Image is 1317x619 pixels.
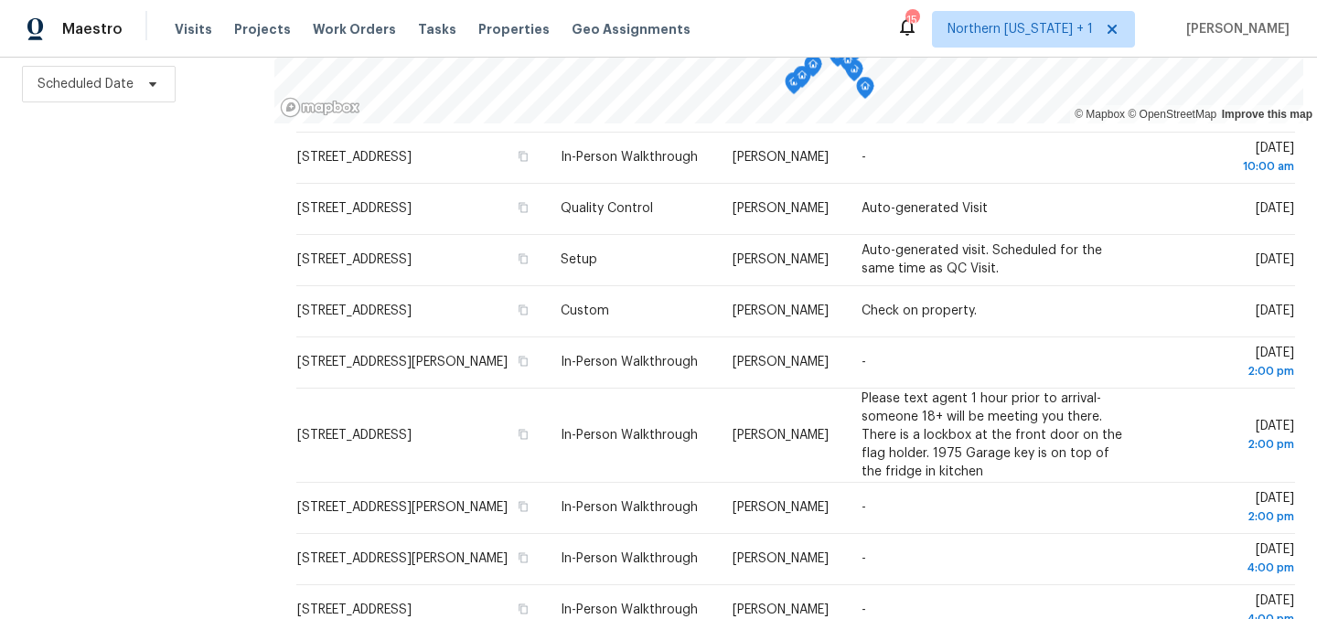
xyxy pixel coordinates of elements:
[793,66,811,94] div: Map marker
[862,202,988,215] span: Auto-generated Visit
[1222,108,1312,121] a: Improve this map
[733,151,829,164] span: [PERSON_NAME]
[561,603,698,616] span: In-Person Walkthrough
[733,603,829,616] span: [PERSON_NAME]
[1162,420,1294,454] span: [DATE]
[572,20,691,38] span: Geo Assignments
[862,392,1122,478] span: Please text agent 1 hour prior to arrival- someone 18+ will be meeting you there. There is a lock...
[297,151,412,164] span: [STREET_ADDRESS]
[297,603,412,616] span: [STREET_ADDRESS]
[561,429,698,442] span: In-Person Walkthrough
[175,20,212,38] span: Visits
[515,251,531,267] button: Copy Address
[561,552,698,565] span: In-Person Walkthrough
[1075,108,1125,121] a: Mapbox
[234,20,291,38] span: Projects
[561,356,698,368] span: In-Person Walkthrough
[839,50,857,79] div: Map marker
[1162,492,1294,526] span: [DATE]
[733,304,829,317] span: [PERSON_NAME]
[478,20,550,38] span: Properties
[561,151,698,164] span: In-Person Walkthrough
[733,356,829,368] span: [PERSON_NAME]
[948,20,1093,38] span: Northern [US_STATE] + 1
[515,498,531,515] button: Copy Address
[297,501,508,514] span: [STREET_ADDRESS][PERSON_NAME]
[1162,543,1294,577] span: [DATE]
[297,429,412,442] span: [STREET_ADDRESS]
[1162,507,1294,526] div: 2:00 pm
[785,72,803,101] div: Map marker
[418,23,456,36] span: Tasks
[313,20,396,38] span: Work Orders
[733,429,829,442] span: [PERSON_NAME]
[829,45,847,73] div: Map marker
[62,20,123,38] span: Maestro
[804,55,822,83] div: Map marker
[561,304,609,317] span: Custom
[1128,108,1216,121] a: OpenStreetMap
[297,356,508,368] span: [STREET_ADDRESS][PERSON_NAME]
[515,601,531,617] button: Copy Address
[733,253,829,266] span: [PERSON_NAME]
[862,244,1102,275] span: Auto-generated visit. Scheduled for the same time as QC Visit.
[862,304,977,317] span: Check on property.
[515,148,531,165] button: Copy Address
[561,501,698,514] span: In-Person Walkthrough
[297,552,508,565] span: [STREET_ADDRESS][PERSON_NAME]
[515,353,531,369] button: Copy Address
[515,302,531,318] button: Copy Address
[1256,304,1294,317] span: [DATE]
[280,97,360,118] a: Mapbox homepage
[733,501,829,514] span: [PERSON_NAME]
[862,501,866,514] span: -
[1256,253,1294,266] span: [DATE]
[515,199,531,216] button: Copy Address
[561,253,597,266] span: Setup
[733,202,829,215] span: [PERSON_NAME]
[297,304,412,317] span: [STREET_ADDRESS]
[1162,435,1294,454] div: 2:00 pm
[862,356,866,368] span: -
[515,426,531,443] button: Copy Address
[37,75,134,93] span: Scheduled Date
[862,151,866,164] span: -
[297,253,412,266] span: [STREET_ADDRESS]
[862,603,866,616] span: -
[515,550,531,566] button: Copy Address
[1179,20,1290,38] span: [PERSON_NAME]
[561,202,653,215] span: Quality Control
[1256,202,1294,215] span: [DATE]
[856,77,874,105] div: Map marker
[297,202,412,215] span: [STREET_ADDRESS]
[905,11,918,29] div: 15
[1162,559,1294,577] div: 4:00 pm
[1162,157,1294,176] div: 10:00 am
[862,552,866,565] span: -
[1162,142,1294,176] span: [DATE]
[733,552,829,565] span: [PERSON_NAME]
[1162,347,1294,380] span: [DATE]
[1162,362,1294,380] div: 2:00 pm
